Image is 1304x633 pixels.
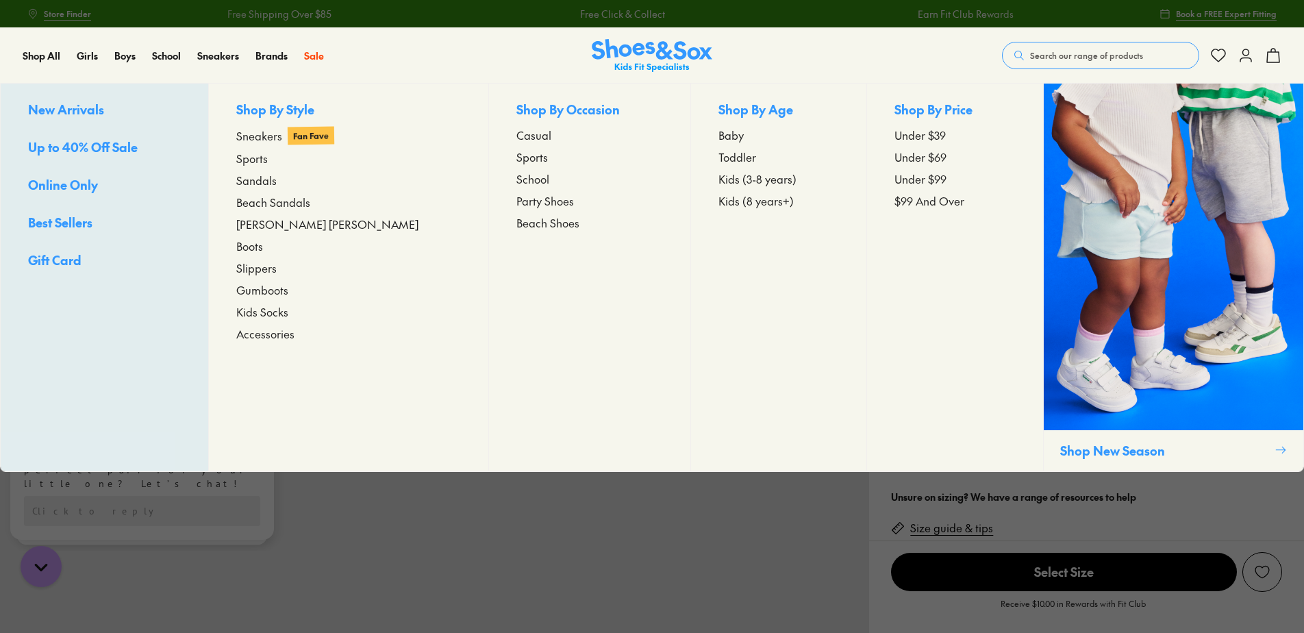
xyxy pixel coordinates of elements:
a: Boots [236,238,462,254]
img: Shoes logo [24,51,46,73]
span: Store Finder [44,8,91,20]
a: [PERSON_NAME] [PERSON_NAME] [236,216,462,232]
a: Party Shoes [516,193,663,209]
span: Kids Socks [236,303,288,320]
span: Beach Shoes [516,214,579,231]
a: Under $39 [894,127,1016,143]
span: $99 And Over [894,193,964,209]
p: Shop By Occasion [516,100,663,121]
a: Under $99 [894,171,1016,187]
a: Slippers [236,260,462,276]
a: Accessories [236,325,462,342]
a: New Arrivals [28,100,181,121]
a: Sale [304,49,324,63]
a: Toddler [718,149,840,165]
a: Sneakers [197,49,239,63]
a: Casual [516,127,663,143]
button: Select Size [891,552,1237,592]
div: Campaign message [10,38,274,169]
button: Dismiss campaign [241,53,260,72]
button: Search our range of products [1002,42,1199,69]
p: Fan Fave [287,126,334,145]
span: Shop All [23,49,60,62]
span: Up to 40% Off Sale [28,138,138,156]
span: Search our range of products [1030,49,1143,62]
p: Receive $10.00 in Rewards with Fit Club [1001,597,1146,622]
a: Baby [718,127,840,143]
a: Shoes & Sox [592,39,712,73]
span: School [516,171,549,187]
span: Brands [255,49,288,62]
div: Unsure on sizing? We have a range of resources to help [891,490,1282,504]
a: Beach Sandals [236,194,462,210]
span: Kids (3-8 years) [718,171,797,187]
span: Party Shoes [516,193,574,209]
span: Boys [114,49,136,62]
a: Size guide & tips [910,521,993,536]
a: Kids (3-8 years) [718,171,840,187]
button: Add to Wishlist [1242,552,1282,592]
a: Under $69 [894,149,1016,165]
span: Slippers [236,260,277,276]
iframe: Gorgias live chat messenger [14,541,68,592]
span: Best Sellers [28,214,92,231]
span: Book a FREE Expert Fitting [1176,8,1277,20]
a: Kids (8 years+) [718,193,840,209]
span: Accessories [236,325,294,342]
a: Store Finder [27,1,91,26]
span: Baby [718,127,744,143]
a: Sandals [236,172,462,188]
span: Casual [516,127,551,143]
span: Under $99 [894,171,946,187]
a: School [152,49,181,63]
span: Kids (8 years+) [718,193,794,209]
span: Online Only [28,176,98,193]
a: Sports [236,150,462,166]
a: Best Sellers [28,213,181,234]
img: SNS_Logo_Responsive.svg [592,39,712,73]
span: Sports [516,149,548,165]
span: Select Size [891,553,1237,591]
a: Shop New Season [1043,84,1303,471]
a: Sneakers Fan Fave [236,127,462,145]
a: Earn Fit Club Rewards [916,7,1012,21]
span: School [152,49,181,62]
span: Sneakers [197,49,239,62]
span: Sandals [236,172,277,188]
span: Gift Card [28,251,81,269]
img: SNS_WEBASSETS_CollectionHero_ShopAll_1280x1600_6bdd8012-3a9d-4a11-8822-f7041dfd8577.png [1044,84,1303,430]
a: Boys [114,49,136,63]
a: Free Click & Collect [577,7,662,21]
span: Toddler [718,149,756,165]
span: Under $39 [894,127,946,143]
a: Brands [255,49,288,63]
a: Up to 40% Off Sale [28,138,181,159]
a: Beach Shoes [516,214,663,231]
p: Shop By Price [894,100,1016,121]
span: Boots [236,238,263,254]
span: [PERSON_NAME] [PERSON_NAME] [236,216,418,232]
a: Gumboots [236,282,462,298]
div: Message from Shoes. Need help finding the perfect pair for your little one? Let’s chat! [10,51,274,120]
a: Free Shipping Over $85 [225,7,329,21]
a: Kids Socks [236,303,462,320]
a: Book a FREE Expert Fitting [1159,1,1277,26]
a: Sports [516,149,663,165]
p: Shop By Style [236,100,462,121]
a: Gift Card [28,251,181,272]
span: Sneakers [236,127,282,144]
p: Shop New Season [1060,441,1269,460]
span: Sale [304,49,324,62]
div: Need help finding the perfect pair for your little one? Let’s chat! [24,79,260,120]
span: Beach Sandals [236,194,310,210]
span: Girls [77,49,98,62]
a: Online Only [28,175,181,197]
a: School [516,171,663,187]
span: Under $69 [894,149,946,165]
a: Shop All [23,49,60,63]
div: Reply to the campaigns [24,125,260,156]
span: Gumboots [236,282,288,298]
a: $99 And Over [894,193,1016,209]
span: New Arrivals [28,101,104,118]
